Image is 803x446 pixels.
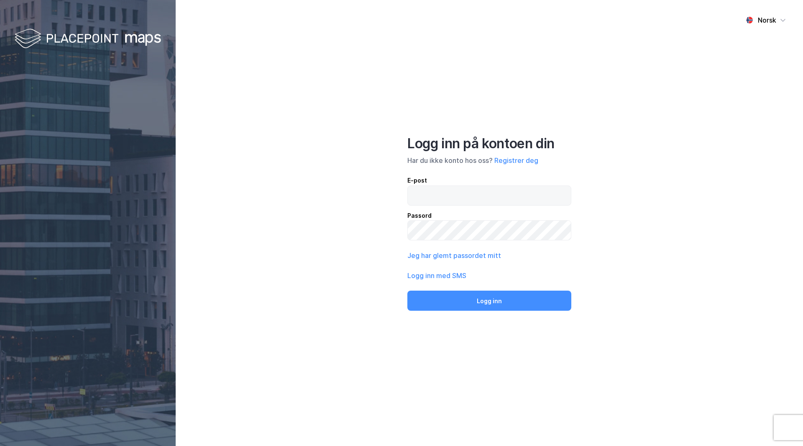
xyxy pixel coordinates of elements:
[407,271,466,281] button: Logg inn med SMS
[15,27,161,52] img: logo-white.f07954bde2210d2a523dddb988cd2aa7.svg
[761,406,803,446] iframe: Chat Widget
[407,175,571,186] div: E-post
[407,250,501,260] button: Jeg har glemt passordet mitt
[407,155,571,165] div: Har du ikke konto hos oss?
[407,135,571,152] div: Logg inn på kontoen din
[494,155,538,165] button: Registrer deg
[758,15,776,25] div: Norsk
[407,291,571,311] button: Logg inn
[407,211,571,221] div: Passord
